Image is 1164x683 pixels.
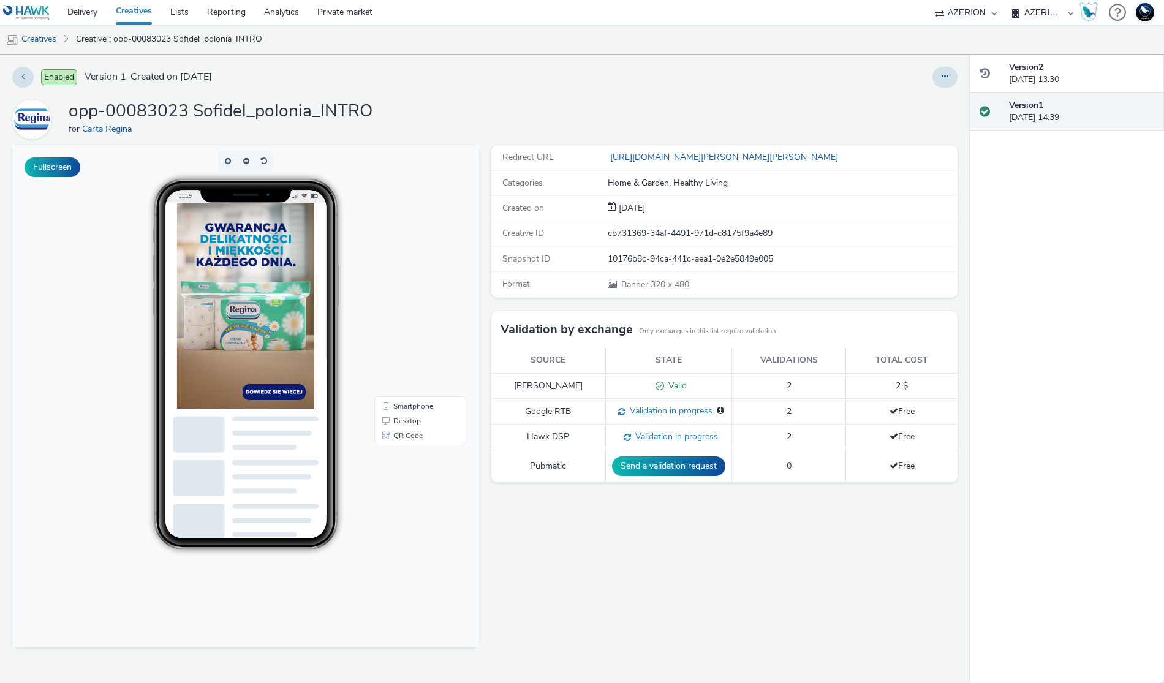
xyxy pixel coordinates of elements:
[69,123,82,135] span: for
[890,460,915,472] span: Free
[70,25,268,54] a: Creative : opp-00083023 Sofidel_polonia_INTRO
[502,278,530,290] span: Format
[620,279,689,290] span: 320 x 480
[787,406,792,417] span: 2
[625,405,712,417] span: Validation in progress
[616,202,645,214] span: [DATE]
[845,348,958,373] th: Total cost
[639,326,776,336] small: Only exchanges in this list require validation
[1009,61,1043,73] strong: Version 2
[381,257,421,265] span: Smartphone
[1079,2,1103,22] a: Hawk Academy
[787,380,792,391] span: 2
[491,399,606,425] td: Google RTB
[82,123,137,135] a: Carta Regina
[1009,61,1154,86] div: [DATE] 13:30
[69,100,372,123] h1: opp-00083023 Sofidel_polonia_INTRO
[1136,3,1154,21] img: Support Hawk
[85,70,212,84] span: Version 1 - Created on [DATE]
[608,227,957,240] div: cb731369-34af-4491-971d-c8175f9a4e89
[381,287,410,294] span: QR Code
[612,456,725,476] button: Send a validation request
[491,425,606,450] td: Hawk DSP
[365,283,452,298] li: QR Code
[890,431,915,442] span: Free
[621,279,651,290] span: Banner
[896,380,908,391] span: 2 $
[606,348,732,373] th: State
[491,450,606,483] td: Pubmatic
[616,202,645,214] div: Creation 15 September 2025, 14:39
[381,272,409,279] span: Desktop
[1009,99,1154,124] div: [DATE] 14:39
[491,348,606,373] th: Source
[502,227,544,239] span: Creative ID
[1079,2,1098,22] img: Hawk Academy
[491,373,606,399] td: [PERSON_NAME]
[365,254,452,268] li: Smartphone
[365,268,452,283] li: Desktop
[787,431,792,442] span: 2
[664,380,687,391] span: Valid
[6,34,18,46] img: mobile
[41,69,77,85] span: Enabled
[14,102,50,137] img: Carta Regina
[501,320,633,339] h3: Validation by exchange
[502,202,544,214] span: Created on
[787,460,792,472] span: 0
[608,177,957,189] div: Home & Garden, Healthy Living
[732,348,846,373] th: Validations
[502,253,550,265] span: Snapshot ID
[502,177,543,189] span: Categories
[1009,99,1043,111] strong: Version 1
[631,431,718,442] span: Validation in progress
[25,157,80,177] button: Fullscreen
[608,151,843,163] a: [URL][DOMAIN_NAME][PERSON_NAME][PERSON_NAME]
[608,253,957,265] div: 10176b8c-94ca-441c-aea1-0e2e5849e005
[890,406,915,417] span: Free
[166,47,180,54] span: 11:19
[502,151,554,163] span: Redirect URL
[165,58,302,263] img: Advertisement preview
[12,113,56,125] a: Carta Regina
[3,5,50,20] img: undefined Logo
